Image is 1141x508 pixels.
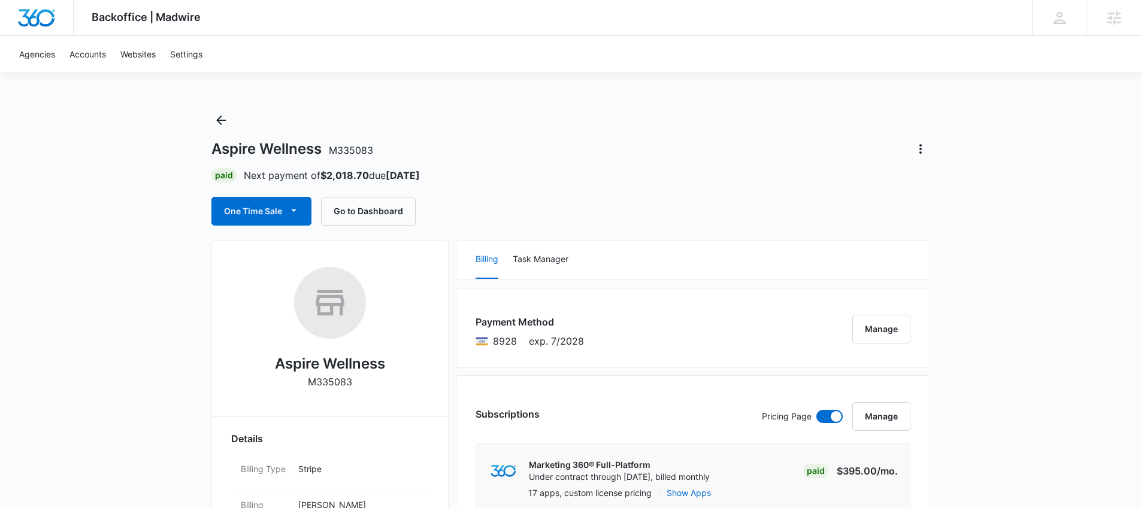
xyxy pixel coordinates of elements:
[803,464,828,478] div: Paid
[211,111,231,130] button: Back
[493,334,517,348] span: Visa ending with
[529,334,584,348] span: exp. 7/2028
[762,410,812,423] p: Pricing Page
[241,463,289,475] dt: Billing Type
[911,139,930,159] button: Actions
[476,315,584,329] h3: Payment Method
[667,486,711,499] button: Show Apps
[308,375,352,389] p: M335083
[528,486,652,499] p: 17 apps, custom license pricing
[852,402,910,431] button: Manage
[476,407,540,421] h3: Subscriptions
[211,197,311,226] button: One Time Sale
[529,459,710,471] p: Marketing 360® Full-Platform
[231,431,263,446] span: Details
[231,455,429,491] div: Billing TypeStripe
[298,463,419,475] p: Stripe
[244,168,420,182] p: Next payment of due
[837,464,898,478] p: $395.00
[113,36,163,72] a: Websites
[529,471,710,483] p: Under contract through [DATE], billed monthly
[329,144,373,156] span: M335083
[320,169,369,181] strong: $2,018.70
[275,353,385,375] h2: Aspire Wellness
[211,168,237,182] div: Paid
[386,169,420,181] strong: [DATE]
[12,36,62,72] a: Agencies
[491,465,516,477] img: marketing360Logo
[321,197,416,226] button: Go to Dashboard
[476,241,498,279] button: Billing
[92,11,201,23] span: Backoffice | Madwire
[211,140,373,158] h1: Aspire Wellness
[513,241,568,279] button: Task Manager
[852,315,910,343] button: Manage
[62,36,113,72] a: Accounts
[877,465,898,477] span: /mo.
[163,36,210,72] a: Settings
